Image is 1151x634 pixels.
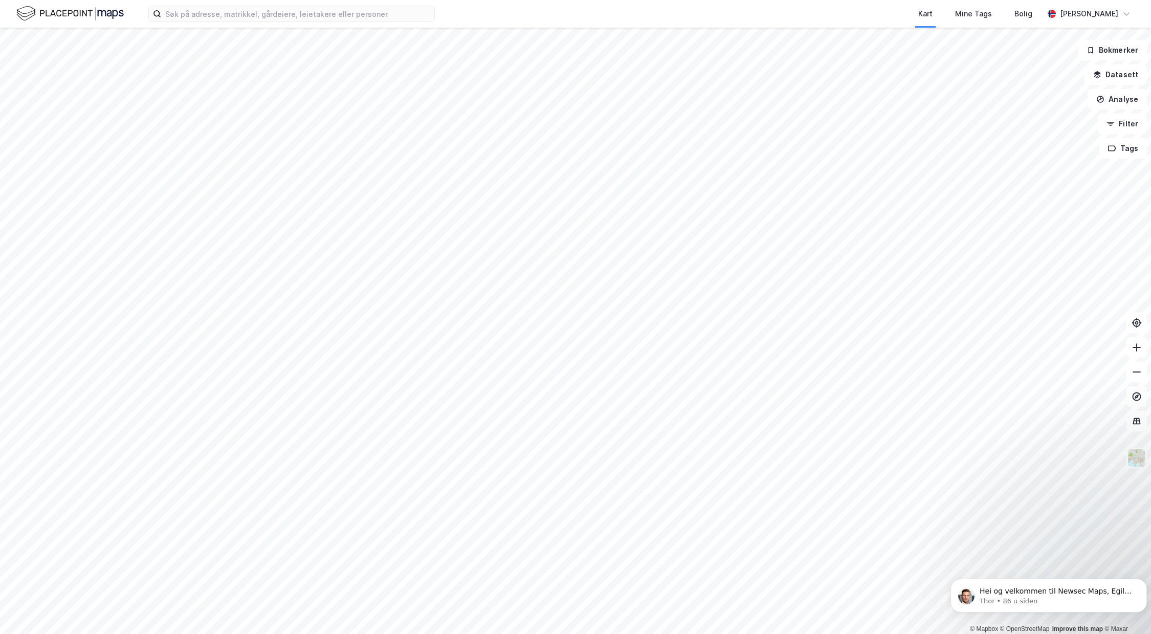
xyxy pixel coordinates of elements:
input: Søk på adresse, matrikkel, gårdeiere, leietakere eller personer [161,6,434,21]
div: Mine Tags [955,8,992,20]
a: Improve this map [1052,625,1103,632]
div: Kart [918,8,933,20]
img: Z [1127,448,1146,468]
iframe: Intercom notifications melding [946,557,1151,629]
img: logo.f888ab2527a4732fd821a326f86c7f29.svg [16,5,124,23]
button: Analyse [1088,89,1147,110]
button: Bokmerker [1078,40,1147,60]
div: [PERSON_NAME] [1060,8,1118,20]
button: Filter [1098,114,1147,134]
button: Tags [1099,138,1147,159]
div: Bolig [1014,8,1032,20]
a: OpenStreetMap [1000,625,1050,632]
a: Mapbox [970,625,998,632]
button: Datasett [1084,64,1147,85]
